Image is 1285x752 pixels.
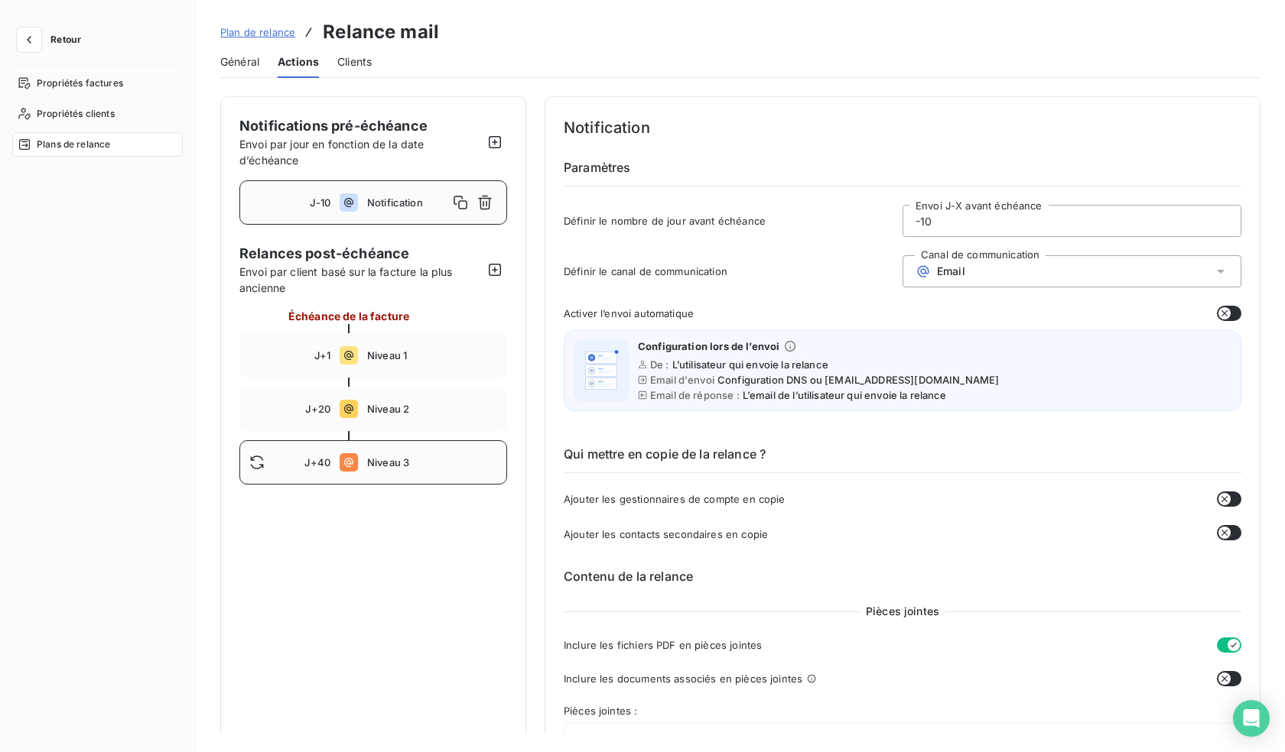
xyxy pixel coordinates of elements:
[239,264,483,296] span: Envoi par client basé sur la facture la plus ancienne
[37,107,115,121] span: Propriétés clients
[638,340,779,352] span: Configuration lors de l’envoi
[367,456,497,468] span: Niveau 3
[860,604,945,619] span: Pièces jointes
[220,54,259,70] span: Général
[304,456,330,468] span: J+40
[564,215,903,227] span: Définir le nombre de jour avant échéance
[12,102,183,126] a: Propriétés clients
[564,705,1241,717] span: Pièces jointes :
[12,132,183,157] a: Plans de relance
[564,115,1241,140] h4: Notification
[337,54,372,70] span: Clients
[672,358,828,371] span: L’utilisateur qui envoie la relance
[239,243,483,264] span: Relances post-échéance
[220,26,295,38] span: Plan de relance
[577,346,626,395] img: illustration helper email
[564,307,694,319] span: Activer l’envoi automatique
[220,24,295,40] a: Plan de relance
[564,158,1241,186] h6: Paramètres
[288,308,409,324] span: Échéance de la facture
[564,445,1241,473] h6: Qui mettre en copie de la relance ?
[12,71,183,96] a: Propriétés factures
[367,196,448,209] span: Notification
[717,374,999,386] span: Configuration DNS ou [EMAIL_ADDRESS][DOMAIN_NAME]
[314,349,330,361] span: J+1
[564,265,903,277] span: Définir le canal de communication
[305,403,330,415] span: J+20
[323,18,439,46] h3: Relance mail
[37,76,123,90] span: Propriétés factures
[650,389,740,401] span: Email de réponse :
[239,118,428,134] span: Notifications pré-échéance
[367,403,497,415] span: Niveau 2
[650,358,669,371] span: De :
[564,567,1241,585] h6: Contenu de la relance
[650,374,714,386] span: Email d'envoi
[239,138,425,167] span: Envoi par jour en fonction de la date d’échéance
[1233,700,1270,737] div: Open Intercom Messenger
[12,28,93,52] button: Retour
[564,493,786,505] span: Ajouter les gestionnaires de compte en copie
[937,265,965,277] span: Email
[564,639,762,651] span: Inclure les fichiers PDF en pièces jointes
[50,35,81,44] span: Retour
[564,673,802,685] span: Inclure les documents associés en pièces jointes
[310,196,330,209] span: J-10
[278,54,319,70] span: Actions
[37,138,110,151] span: Plans de relance
[743,389,947,401] span: L’email de l’utilisateur qui envoie la relance
[367,349,497,361] span: Niveau 1
[564,528,768,540] span: Ajouter les contacts secondaires en copie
